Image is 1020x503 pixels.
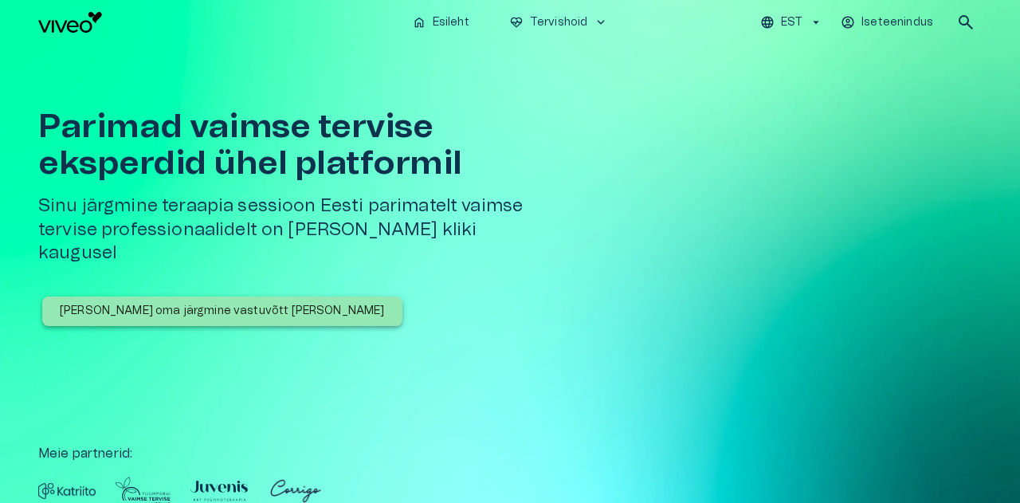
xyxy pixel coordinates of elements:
button: EST [758,11,826,34]
p: Tervishoid [530,14,588,31]
h5: Sinu järgmine teraapia sessioon Eesti parimatelt vaimse tervise professionaalidelt on [PERSON_NAM... [38,195,555,265]
span: ecg_heart [509,15,524,29]
h1: Parimad vaimse tervise eksperdid ühel platformil [38,108,555,182]
button: [PERSON_NAME] oma järgmine vastuvõtt [PERSON_NAME] [42,297,402,326]
p: Iseteenindus [861,14,933,31]
img: Viveo logo [38,12,102,33]
span: home [412,15,426,29]
p: EST [781,14,802,31]
p: Meie partnerid : [38,444,982,463]
span: keyboard_arrow_down [594,15,608,29]
p: [PERSON_NAME] oma järgmine vastuvõtt [PERSON_NAME] [60,303,385,320]
p: Esileht [433,14,469,31]
button: ecg_heartTervishoidkeyboard_arrow_down [503,11,615,34]
button: Iseteenindus [838,11,937,34]
button: open search modal [950,6,982,38]
a: Navigate to homepage [38,12,399,33]
button: homeEsileht [406,11,477,34]
span: search [956,13,975,32]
